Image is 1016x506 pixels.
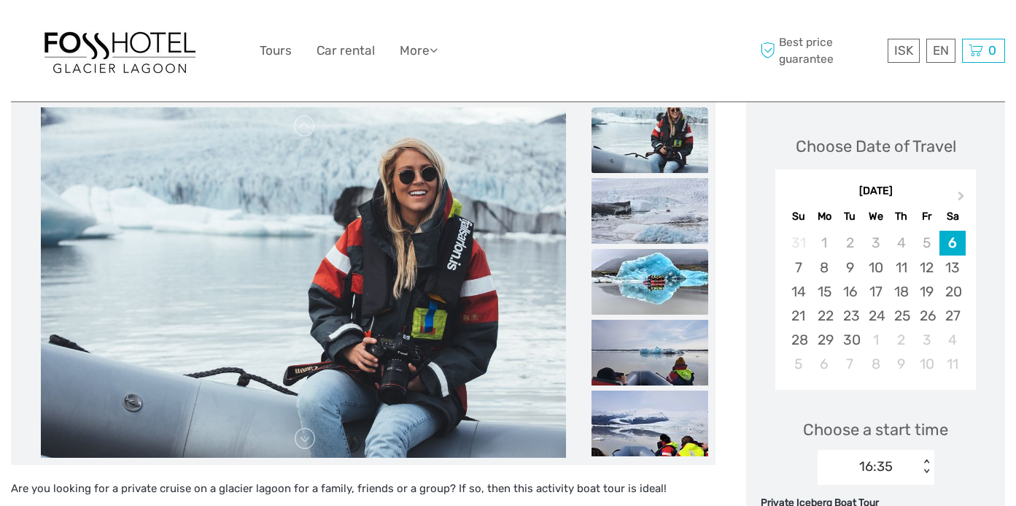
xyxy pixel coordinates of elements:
p: We're away right now. Please check back later! [20,26,165,37]
div: Choose Friday, September 12th, 2025 [914,256,939,280]
div: Choose Date of Travel [796,135,956,158]
div: Choose Wednesday, October 1st, 2025 [863,328,888,352]
div: Tu [837,207,863,226]
div: Mo [812,207,837,226]
div: Choose Thursday, September 11th, 2025 [888,256,914,280]
div: Choose Sunday, September 21st, 2025 [786,304,811,328]
div: Choose Tuesday, September 23rd, 2025 [837,304,863,328]
div: Not available Sunday, August 31st, 2025 [786,231,811,255]
img: c24bdb43f6f24a01baee8e9a054a832a_slider_thumbnail.jpeg [592,391,708,456]
div: Choose Saturday, September 6th, 2025 [939,231,965,255]
div: Choose Sunday, September 7th, 2025 [786,256,811,280]
div: [DATE] [775,184,976,199]
div: Choose Thursday, September 25th, 2025 [888,304,914,328]
div: Choose Saturday, September 13th, 2025 [939,256,965,280]
a: Car rental [317,40,375,61]
div: Choose Monday, September 29th, 2025 [812,328,837,352]
a: Tours [260,40,292,61]
div: Choose Tuesday, October 7th, 2025 [837,352,863,376]
a: More [400,40,438,61]
div: month 2025-09 [780,231,971,376]
img: e5c8f39223494d078128197e5646c06e_slider_thumbnail.jpeg [592,320,708,386]
span: Best price guarantee [756,34,884,66]
div: Not available Friday, September 5th, 2025 [914,231,939,255]
div: Choose Thursday, October 9th, 2025 [888,352,914,376]
div: Choose Friday, September 19th, 2025 [914,280,939,304]
div: Choose Monday, September 15th, 2025 [812,280,837,304]
div: Choose Monday, September 22nd, 2025 [812,304,837,328]
div: Choose Wednesday, September 24th, 2025 [863,304,888,328]
div: Choose Friday, October 10th, 2025 [914,352,939,376]
div: Su [786,207,811,226]
div: 16:35 [859,457,893,476]
div: Choose Sunday, October 5th, 2025 [786,352,811,376]
div: Sa [939,207,965,226]
div: Choose Tuesday, September 16th, 2025 [837,280,863,304]
div: Choose Sunday, September 14th, 2025 [786,280,811,304]
span: Choose a start time [803,418,948,441]
div: Not available Wednesday, September 3rd, 2025 [863,231,888,255]
div: Th [888,207,914,226]
div: Choose Sunday, September 28th, 2025 [786,328,811,352]
img: 2a7cba71930d48b08772f4074d32c4bb_slider_thumbnail.jpeg [592,178,708,244]
div: Choose Saturday, October 11th, 2025 [939,352,965,376]
span: 0 [986,43,998,58]
div: Choose Monday, October 6th, 2025 [812,352,837,376]
div: Choose Wednesday, September 17th, 2025 [863,280,888,304]
div: Choose Tuesday, September 30th, 2025 [837,328,863,352]
img: 1303-6910c56d-1cb8-4c54-b886-5f11292459f5_logo_big.jpg [39,25,200,77]
div: Fr [914,207,939,226]
div: Choose Wednesday, September 10th, 2025 [863,256,888,280]
img: 13db0819fe264b678185c93117702dbb_slider_thumbnail.jpeg [592,107,708,173]
img: f8153d4165ed423f939b6e3aa39835a4_slider_thumbnail.jpeg [592,249,708,315]
div: Choose Saturday, September 27th, 2025 [939,304,965,328]
div: Not available Monday, September 1st, 2025 [812,231,837,255]
div: Choose Monday, September 8th, 2025 [812,256,837,280]
div: Choose Thursday, October 2nd, 2025 [888,328,914,352]
div: Choose Thursday, September 18th, 2025 [888,280,914,304]
p: Are you looking for a private cruise on a glacier lagoon for a family, friends or a group? If so,... [11,480,716,499]
div: EN [926,39,955,63]
div: Not available Tuesday, September 2nd, 2025 [837,231,863,255]
img: 13db0819fe264b678185c93117702dbb_main_slider.jpeg [41,107,566,458]
div: Choose Saturday, October 4th, 2025 [939,328,965,352]
div: Choose Saturday, September 20th, 2025 [939,280,965,304]
div: Not available Thursday, September 4th, 2025 [888,231,914,255]
div: We [863,207,888,226]
button: Next Month [951,188,974,211]
div: Choose Friday, October 3rd, 2025 [914,328,939,352]
button: Open LiveChat chat widget [168,23,185,40]
div: Choose Tuesday, September 9th, 2025 [837,256,863,280]
span: ISK [894,43,913,58]
div: Choose Friday, September 26th, 2025 [914,304,939,328]
div: < > [920,459,932,475]
div: Choose Wednesday, October 8th, 2025 [863,352,888,376]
